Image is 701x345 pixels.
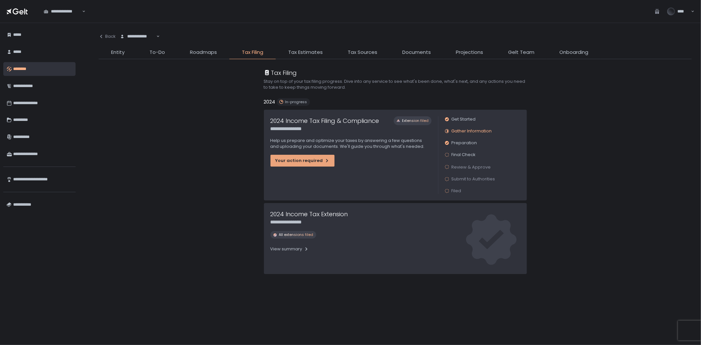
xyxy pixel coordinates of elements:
span: Submit to Authorities [452,176,495,182]
span: In-progress [285,100,307,104]
div: Tax Filing [264,68,297,77]
div: Search for option [116,30,160,43]
p: Help us prepare and optimize your taxes by answering a few questions and uploading your documents... [270,138,432,149]
span: Roadmaps [190,49,217,56]
span: Filed [452,188,461,194]
span: To-Do [150,49,165,56]
span: Projections [456,49,483,56]
span: Review & Approve [452,164,491,170]
span: Tax Sources [348,49,377,56]
span: Tax Estimates [288,49,323,56]
button: View summary [270,244,309,254]
span: Entity [111,49,125,56]
div: Back [99,34,116,39]
h1: 2024 Income Tax Filing & Compliance [270,116,379,125]
span: Final Check [452,152,476,158]
span: Get Started [452,116,476,122]
span: Onboarding [559,49,588,56]
span: Preparation [452,140,477,146]
span: Gelt Team [508,49,534,56]
h1: 2024 Income Tax Extension [270,210,348,218]
div: Search for option [39,4,85,18]
span: Extension filed [402,118,429,123]
h2: Stay on top of your tax filing progress. Dive into any service to see what's been done, what's ne... [264,79,527,90]
span: All extensions filed [279,232,314,237]
input: Search for option [81,8,82,15]
span: Tax Filing [242,49,263,56]
span: Gather Information [452,128,492,134]
div: View summary [270,246,309,252]
button: Back [99,30,116,43]
div: Your action required [275,158,330,164]
span: Documents [402,49,431,56]
button: Your action required [270,155,335,167]
h2: 2024 [264,98,275,106]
